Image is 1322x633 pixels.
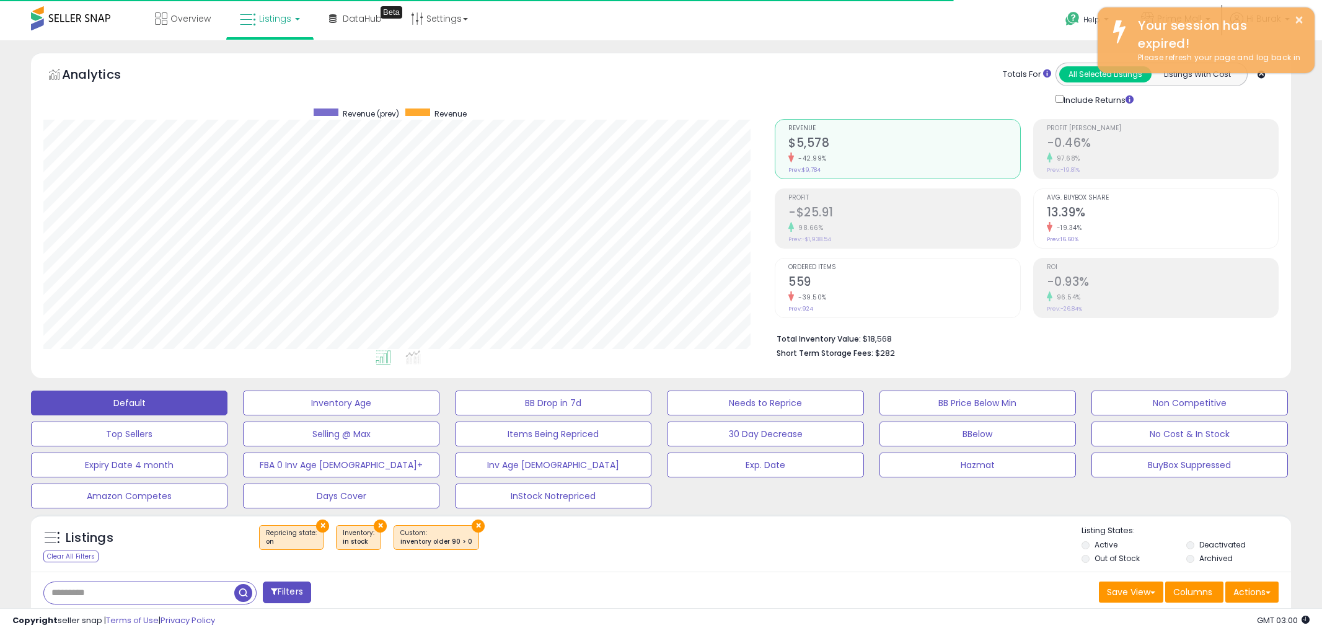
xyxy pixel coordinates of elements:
[1059,66,1152,82] button: All Selected Listings
[1083,14,1100,25] span: Help
[777,330,1269,345] li: $18,568
[381,6,402,19] div: Tooltip anchor
[1047,264,1278,271] span: ROI
[788,305,813,312] small: Prev: 924
[667,453,863,477] button: Exp. Date
[788,275,1020,291] h2: 559
[1052,154,1080,163] small: 97.68%
[1257,614,1310,626] span: 2025-10-13 03:00 GMT
[343,12,382,25] span: DataHub
[31,422,227,446] button: Top Sellers
[1047,205,1278,222] h2: 13.39%
[266,538,317,546] div: on
[259,12,291,25] span: Listings
[400,528,472,547] span: Custom:
[374,520,387,533] button: ×
[343,108,399,119] span: Revenue (prev)
[343,538,374,546] div: in stock
[263,582,311,603] button: Filters
[1165,582,1223,603] button: Columns
[106,614,159,626] a: Terms of Use
[1129,52,1305,64] div: Please refresh your page and log back in
[170,12,211,25] span: Overview
[31,453,227,477] button: Expiry Date 4 month
[161,614,215,626] a: Privacy Policy
[777,334,861,344] b: Total Inventory Value:
[794,293,827,302] small: -39.50%
[794,223,823,232] small: 98.66%
[455,453,651,477] button: Inv Age [DEMOGRAPHIC_DATA]
[1047,195,1278,201] span: Avg. Buybox Share
[343,528,374,547] span: Inventory :
[455,422,651,446] button: Items Being Repriced
[316,520,329,533] button: ×
[879,422,1076,446] button: BBelow
[1047,136,1278,153] h2: -0.46%
[12,614,58,626] strong: Copyright
[1129,17,1305,52] div: Your session has expired!
[1052,293,1081,302] small: 96.54%
[1046,92,1148,107] div: Include Returns
[788,166,821,174] small: Prev: $9,784
[1052,223,1082,232] small: -19.34%
[62,66,145,86] h5: Analytics
[794,154,827,163] small: -42.99%
[1099,582,1163,603] button: Save View
[1047,305,1082,312] small: Prev: -26.84%
[667,422,863,446] button: 30 Day Decrease
[777,348,873,358] b: Short Term Storage Fees:
[1173,586,1212,598] span: Columns
[1003,69,1051,81] div: Totals For
[1294,12,1304,28] button: ×
[875,347,895,359] span: $282
[1082,525,1291,537] p: Listing States:
[667,391,863,415] button: Needs to Reprice
[1047,166,1080,174] small: Prev: -19.81%
[1091,453,1288,477] button: BuyBox Suppressed
[1095,539,1117,550] label: Active
[1047,236,1078,243] small: Prev: 16.60%
[1047,125,1278,132] span: Profit [PERSON_NAME]
[434,108,467,119] span: Revenue
[472,520,485,533] button: ×
[788,205,1020,222] h2: -$25.91
[1199,553,1233,564] label: Archived
[1055,2,1121,40] a: Help
[243,453,439,477] button: FBA 0 Inv Age [DEMOGRAPHIC_DATA]+
[400,538,472,546] div: inventory older 90 > 0
[788,195,1020,201] span: Profit
[66,529,113,547] h5: Listings
[1151,66,1243,82] button: Listings With Cost
[1091,422,1288,446] button: No Cost & In Stock
[455,484,651,508] button: InStock Notrepriced
[1047,275,1278,291] h2: -0.93%
[788,125,1020,132] span: Revenue
[455,391,651,415] button: BB Drop in 7d
[1065,11,1080,27] i: Get Help
[879,391,1076,415] button: BB Price Below Min
[1091,391,1288,415] button: Non Competitive
[1095,553,1140,564] label: Out of Stock
[788,236,831,243] small: Prev: -$1,938.54
[879,453,1076,477] button: Hazmat
[788,136,1020,153] h2: $5,578
[266,528,317,547] span: Repricing state :
[788,264,1020,271] span: Ordered Items
[1199,539,1246,550] label: Deactivated
[243,391,439,415] button: Inventory Age
[1225,582,1279,603] button: Actions
[43,551,99,562] div: Clear All Filters
[243,484,439,508] button: Days Cover
[31,391,227,415] button: Default
[12,615,215,627] div: seller snap | |
[243,422,439,446] button: Selling @ Max
[31,484,227,508] button: Amazon Competes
